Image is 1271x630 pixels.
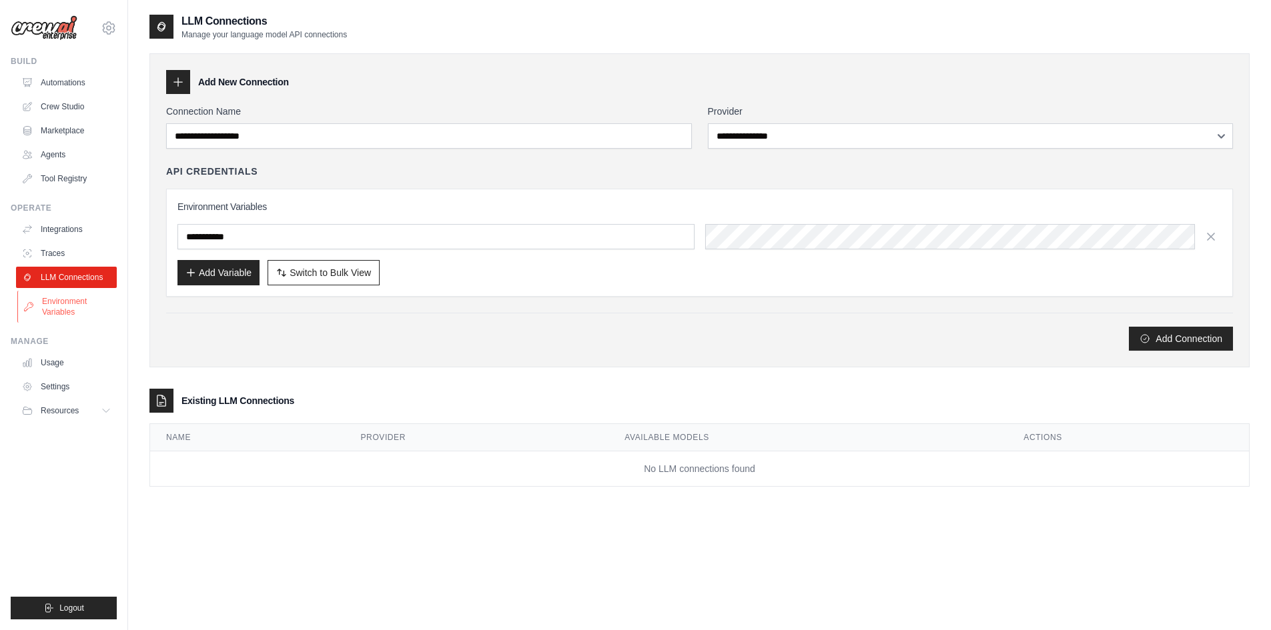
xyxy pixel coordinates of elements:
div: Manage [11,336,117,347]
a: Environment Variables [17,291,118,323]
a: Integrations [16,219,117,240]
h3: Existing LLM Connections [181,394,294,407]
th: Name [150,424,345,451]
h4: API Credentials [166,165,258,178]
button: Resources [16,400,117,421]
a: Marketplace [16,120,117,141]
button: Add Variable [177,260,260,285]
label: Connection Name [166,105,692,118]
img: Logo [11,15,77,41]
span: Resources [41,405,79,416]
a: Settings [16,376,117,397]
a: Tool Registry [16,168,117,189]
th: Actions [1007,424,1249,451]
label: Provider [708,105,1234,118]
div: Build [11,56,117,67]
a: Crew Studio [16,96,117,117]
div: Operate [11,203,117,213]
h2: LLM Connections [181,13,347,29]
th: Provider [345,424,609,451]
button: Switch to Bulk View [268,260,380,285]
th: Available Models [608,424,1007,451]
span: Logout [59,603,84,613]
button: Logout [11,597,117,619]
h3: Add New Connection [198,75,289,89]
p: Manage your language model API connections [181,29,347,40]
span: Switch to Bulk View [290,266,371,279]
a: LLM Connections [16,267,117,288]
a: Automations [16,72,117,93]
a: Traces [16,243,117,264]
a: Usage [16,352,117,373]
td: No LLM connections found [150,451,1249,487]
h3: Environment Variables [177,200,1222,213]
a: Agents [16,144,117,165]
button: Add Connection [1129,327,1233,351]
